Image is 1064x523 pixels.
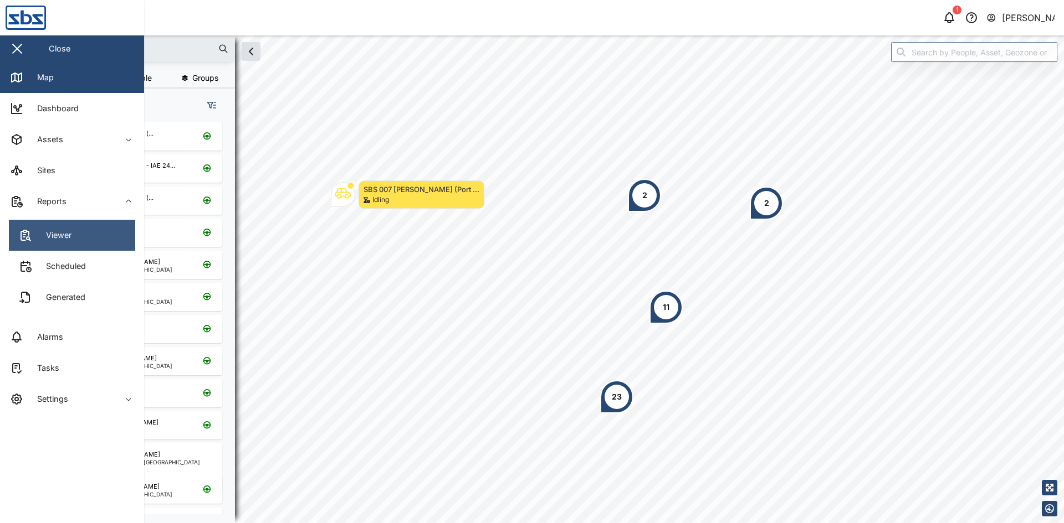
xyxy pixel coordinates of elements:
[649,291,683,324] div: Map marker
[663,301,669,313] div: 11
[38,291,85,303] div: Generated
[628,179,661,212] div: Map marker
[38,260,86,272] div: Scheduled
[29,331,63,343] div: Alarms
[891,42,1057,62] input: Search by People, Asset, Geozone or Place
[764,197,769,209] div: 2
[750,187,783,220] div: Map marker
[364,184,479,195] div: SBS 007 [PERSON_NAME] (Port ...
[49,43,70,55] div: Close
[642,189,647,201] div: 2
[600,380,633,413] div: Map marker
[29,195,66,208] div: Reports
[9,282,135,313] a: Generated
[192,74,218,82] span: Groups
[9,251,135,282] a: Scheduled
[29,71,54,84] div: Map
[1002,11,1055,25] div: [PERSON_NAME]
[9,220,135,251] a: Viewer
[372,195,389,205] div: Idling
[29,393,68,405] div: Settings
[612,391,622,403] div: 23
[6,6,150,30] img: Main Logo
[38,229,71,241] div: Viewer
[35,35,1064,523] canvas: Map
[29,362,59,374] div: Tasks
[986,10,1055,25] button: [PERSON_NAME]
[953,6,961,14] div: 1
[29,133,63,146] div: Assets
[331,180,484,209] div: Map marker
[29,102,79,115] div: Dashboard
[29,164,55,177] div: Sites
